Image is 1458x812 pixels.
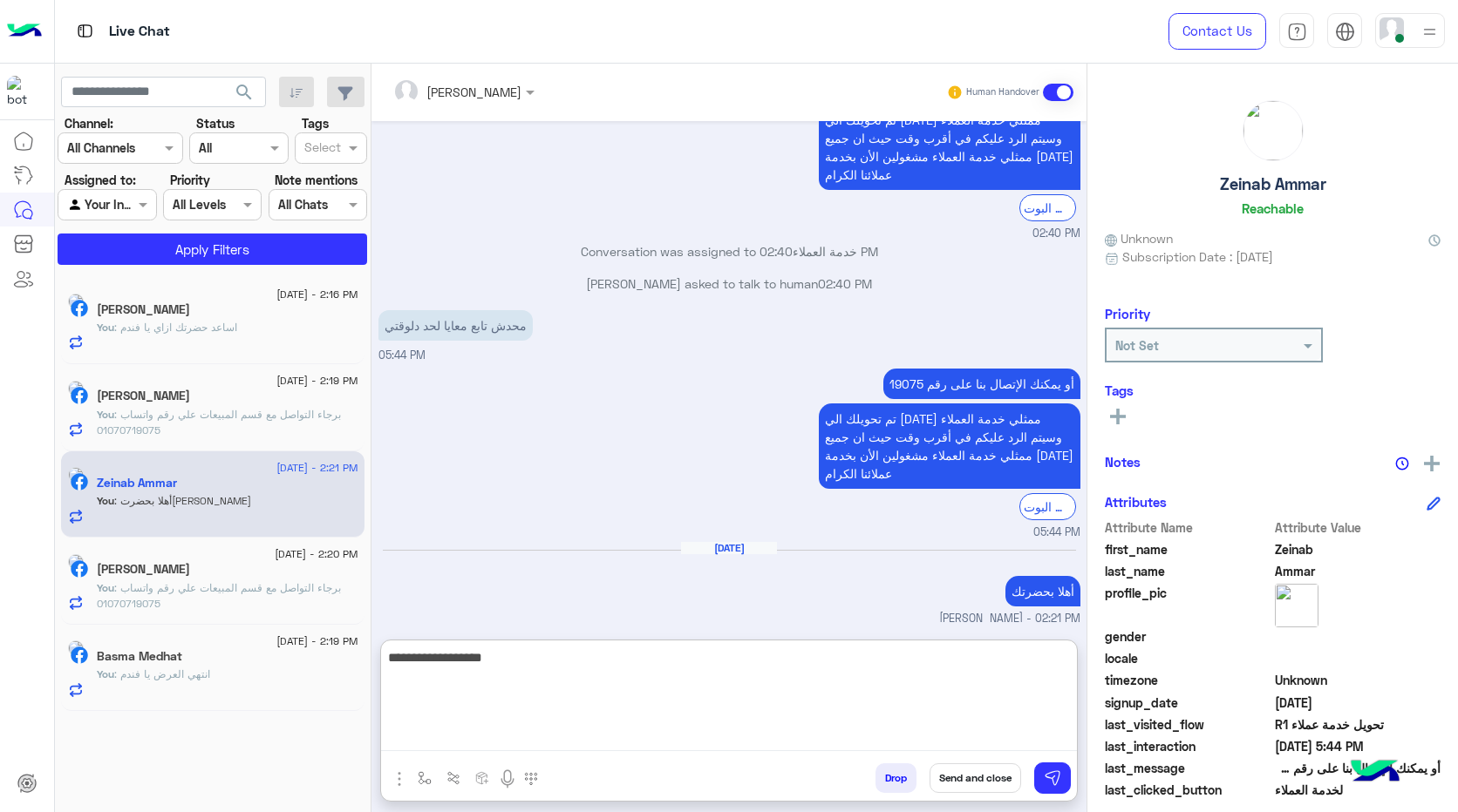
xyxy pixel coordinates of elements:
[1105,540,1271,558] span: first_name
[68,467,84,483] img: picture
[97,649,182,664] h5: Basma Medhat
[1279,13,1314,50] a: tab
[1105,737,1271,755] span: last_interaction
[439,763,468,792] button: Trigger scenario
[114,667,210,680] span: انتهي العرض يا فندم
[1105,715,1271,734] span: last_visited_flow
[1019,194,1076,221] div: الرجوع الى البوت
[1242,200,1304,216] h6: Reachable
[7,13,42,50] img: Logo
[1220,174,1326,194] h5: Zeinab Ammar
[883,369,1080,399] p: 28/8/2025, 5:44 PM
[1105,382,1441,398] h6: Tags
[1380,17,1404,42] img: userImage
[1335,22,1355,42] img: tab
[234,82,255,103] span: search
[97,302,190,317] h5: Eslam Ahmed Kamal
[276,633,358,649] span: [DATE] - 2:19 PM
[378,274,1080,293] p: [PERSON_NAME] asked to talk to human
[1275,781,1441,799] span: لخدمة العملاء
[114,494,251,507] span: أهلا بحضرتك
[1424,456,1440,471] img: add
[97,667,114,680] span: You
[68,381,84,396] img: picture
[65,114,113,132] label: Channel:
[1275,759,1441,777] span: أو يمكنك الإتصال بنا على رقم 19075
[1044,769,1061,787] img: send message
[71,387,88,404] img: Facebook
[276,373,358,389] span: [DATE] - 2:19 PM
[1105,671,1271,689] span: timezone
[1105,627,1271,646] span: gender
[71,300,88,317] img: Facebook
[1105,781,1271,799] span: last_clicked_button
[74,20,96,42] img: tab
[1275,627,1441,646] span: null
[97,321,114,334] span: You
[1005,576,1080,606] p: 29/8/2025, 2:21 PM
[378,242,1080,261] p: Conversation was assigned to خدمة العملاء
[275,546,358,562] span: [DATE] - 2:20 PM
[378,348,426,362] span: 05:44 PM
[1122,247,1273,266] span: Subscription Date : [DATE]
[819,105,1080,190] p: 28/8/2025, 2:40 PM
[1105,759,1271,777] span: last_message
[68,294,84,309] img: picture
[475,771,489,785] img: create order
[411,763,439,792] button: select flow
[497,768,518,789] img: send voice note
[1105,306,1150,321] h6: Priority
[1168,13,1266,50] a: Contact Us
[97,408,114,421] span: You
[97,562,190,577] h5: Sanaa Mantawy
[109,20,170,44] p: Live Chat
[223,77,266,114] button: search
[966,85,1039,99] small: Human Handover
[1105,584,1271,624] span: profile_pic
[1275,671,1441,689] span: Unknown
[378,310,533,341] p: 28/8/2025, 5:44 PM
[71,560,88,578] img: Facebook
[1243,101,1303,160] img: picture
[1275,694,1441,712] span: 2025-08-27T22:09:30.566Z
[875,763,916,793] button: Drop
[1105,518,1271,537] span: Attribute Name
[930,763,1021,793] button: Send and close
[97,408,341,436] span: برجاء التواصل مع قسم المبيعات علي رقم واتساب 01070719075
[819,403,1080,489] p: 28/8/2025, 5:44 PM
[1105,694,1271,712] span: signup_date
[65,171,136,189] label: Assigned to:
[1019,493,1076,520] div: الرجوع الى البوت
[97,476,177,491] h5: Zeinab Ammar
[1275,562,1441,580] span: Ammar
[1395,457,1409,470] img: notes
[939,611,1080,627] span: [PERSON_NAME] - 02:21 PM
[58,233,367,265] button: Apply Filters
[97,494,114,507] span: You
[418,771,432,785] img: select flow
[1287,22,1307,42] img: tab
[524,772,538,786] img: make a call
[1105,562,1271,580] span: last_name
[302,138,341,160] div: Select
[1105,649,1271,667] span: locale
[170,171,210,189] label: Priority
[760,244,878,259] span: 02:40 PM
[1105,494,1167,510] h6: Attributes
[1275,649,1441,667] span: null
[68,640,84,656] img: picture
[1275,715,1441,734] span: تحويل خدمة عملاء R1
[275,171,358,189] label: Note mentions
[97,581,341,610] span: برجاء التواصل مع قسم المبيعات علي رقم واتساب 01070719075
[1275,584,1318,627] img: picture
[97,581,114,594] span: You
[196,114,235,132] label: Status
[389,768,410,789] img: send attachment
[68,554,84,570] img: picture
[818,276,872,291] span: 02:40 PM
[446,771,460,785] img: Trigger scenario
[276,460,358,476] span: [DATE] - 2:21 PM
[1033,524,1080,541] span: 05:44 PM
[1275,737,1441,755] span: 2025-08-28T14:44:10.664Z
[114,321,237,334] span: اساعد حضرتك ازاي يا فندم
